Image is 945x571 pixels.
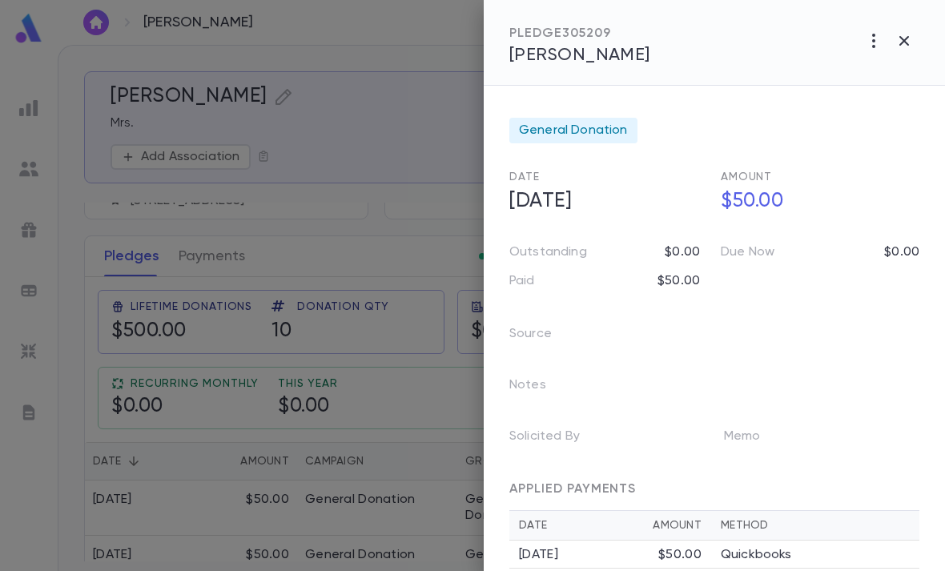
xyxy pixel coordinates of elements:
p: Memo [724,424,786,456]
p: Solicited By [509,424,605,456]
span: General Donation [519,123,628,139]
p: $0.00 [665,244,700,260]
div: [DATE] [519,547,658,563]
p: $0.00 [884,244,919,260]
p: Quickbooks [721,547,792,563]
div: Amount [653,519,702,532]
div: PLEDGE 305209 [509,26,650,42]
div: General Donation [509,118,637,143]
span: Date [509,171,539,183]
h5: [DATE] [500,185,708,219]
h5: $50.00 [711,185,919,219]
span: Amount [721,171,772,183]
div: Date [519,519,653,532]
p: Outstanding [509,244,587,260]
span: APPLIED PAYMENTS [509,483,636,496]
p: Notes [509,372,572,404]
p: $50.00 [657,273,700,289]
th: Method [711,511,919,541]
p: Paid [509,273,535,289]
p: Due Now [721,244,774,260]
span: [PERSON_NAME] [509,46,650,64]
p: Source [509,321,577,353]
div: $50.00 [658,547,702,563]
